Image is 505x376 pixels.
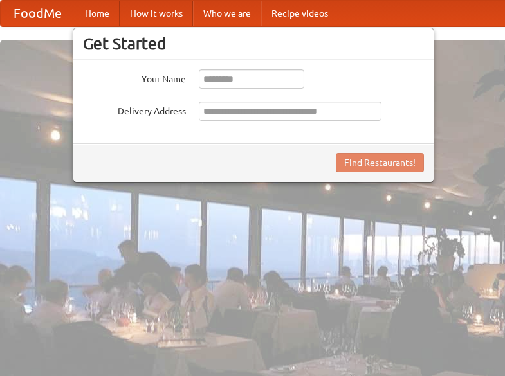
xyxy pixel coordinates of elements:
[261,1,338,26] a: Recipe videos
[83,102,186,118] label: Delivery Address
[75,1,120,26] a: Home
[193,1,261,26] a: Who we are
[83,34,424,53] h3: Get Started
[83,69,186,85] label: Your Name
[120,1,193,26] a: How it works
[336,153,424,172] button: Find Restaurants!
[1,1,75,26] a: FoodMe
